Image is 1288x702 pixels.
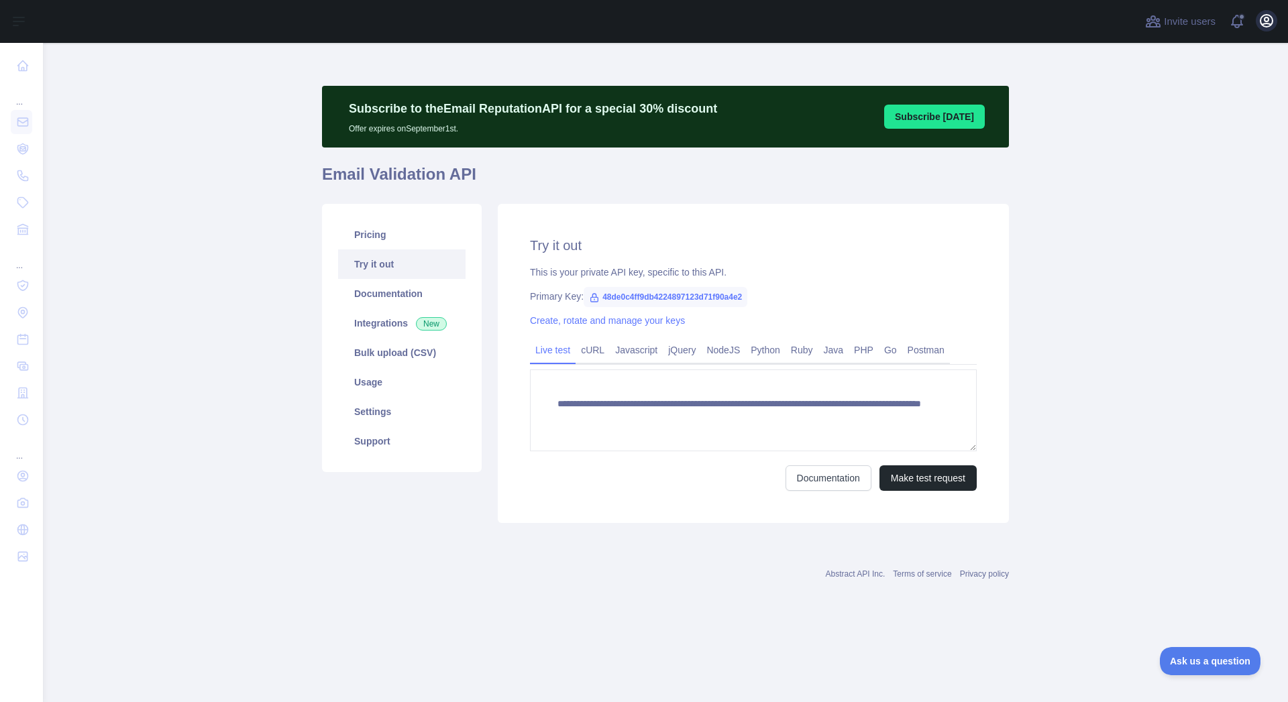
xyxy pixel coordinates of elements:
a: jQuery [663,339,701,361]
span: New [416,317,447,331]
a: Live test [530,339,576,361]
a: Abstract API Inc. [826,569,885,579]
a: Ruby [786,339,818,361]
button: Make test request [879,465,977,491]
div: ... [11,80,32,107]
button: Subscribe [DATE] [884,105,985,129]
div: ... [11,244,32,271]
a: Bulk upload (CSV) [338,338,466,367]
h1: Email Validation API [322,164,1009,196]
a: PHP [849,339,879,361]
a: Postman [902,339,950,361]
a: Javascript [610,339,663,361]
a: Java [818,339,849,361]
a: Go [879,339,902,361]
div: This is your private API key, specific to this API. [530,266,977,279]
a: Try it out [338,249,466,279]
a: Usage [338,367,466,397]
div: ... [11,434,32,461]
a: Settings [338,397,466,426]
a: Create, rotate and manage your keys [530,315,685,326]
a: Pricing [338,220,466,249]
a: Terms of service [893,569,951,579]
a: Integrations New [338,308,466,338]
a: cURL [576,339,610,361]
a: Support [338,426,466,456]
p: Subscribe to the Email Reputation API for a special 30 % discount [349,99,717,118]
a: Privacy policy [960,569,1009,579]
a: Documentation [786,465,871,491]
a: Python [745,339,786,361]
p: Offer expires on September 1st. [349,118,717,134]
span: Invite users [1164,14,1216,30]
h2: Try it out [530,236,977,255]
div: Primary Key: [530,290,977,303]
a: Documentation [338,279,466,308]
span: 48de0c4ff9db4224897123d71f90a4e2 [584,287,747,307]
iframe: Toggle Customer Support [1160,647,1261,675]
a: NodeJS [701,339,745,361]
button: Invite users [1142,11,1218,32]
